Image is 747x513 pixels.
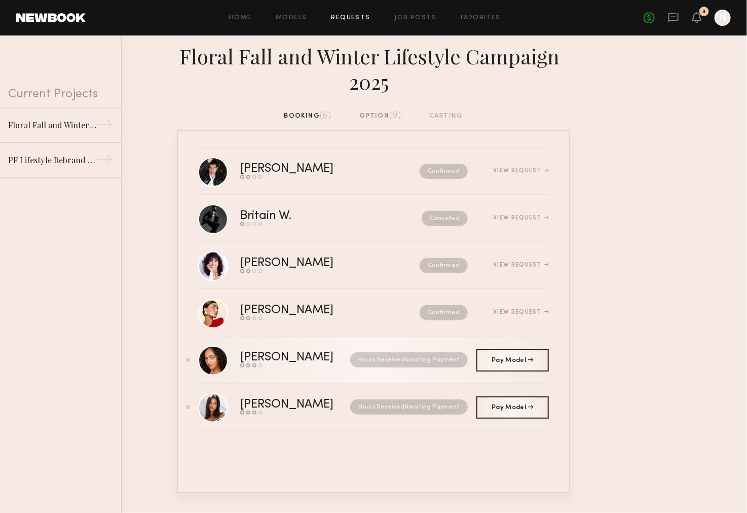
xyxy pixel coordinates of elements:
[476,396,549,419] a: Pay Model
[240,399,342,411] div: [PERSON_NAME]
[198,242,549,289] a: [PERSON_NAME]ConfirmedView Request
[8,154,96,166] div: PF Lifestyle Rebrand SS25
[703,9,706,15] div: 3
[331,15,370,21] a: Requests
[492,405,533,411] span: Pay Model
[359,111,402,122] div: option
[420,164,468,179] nb-request-status: Confirmed
[8,119,96,131] div: Floral Fall and Winter Lifestyle Campaign 2025
[198,148,549,195] a: [PERSON_NAME]ConfirmedView Request
[198,289,549,337] a: [PERSON_NAME]ConfirmedView Request
[389,112,402,120] span: (9)
[395,15,437,21] a: Job Posts
[422,211,468,226] nb-request-status: Cancelled
[198,195,549,242] a: Britain W.CancelledView Request
[240,305,377,316] div: [PERSON_NAME]
[494,309,549,315] div: View Request
[229,15,252,21] a: Home
[276,15,307,21] a: Models
[350,352,468,368] nb-request-status: Hours Received Awaiting Payment
[240,163,377,175] div: [PERSON_NAME]
[420,258,468,273] nb-request-status: Confirmed
[240,258,377,269] div: [PERSON_NAME]
[177,44,570,94] div: Floral Fall and Winter Lifestyle Campaign 2025
[494,262,549,268] div: View Request
[420,305,468,320] nb-request-status: Confirmed
[492,357,533,363] span: Pay Model
[476,349,549,372] a: Pay Model
[461,15,501,21] a: Favorites
[198,337,549,384] a: [PERSON_NAME]Hours ReceivedAwaiting Payment
[350,399,468,415] nb-request-status: Hours Received Awaiting Payment
[715,10,731,26] a: N
[494,215,549,221] div: View Request
[240,352,342,363] div: [PERSON_NAME]
[96,151,113,171] div: →
[198,384,549,431] a: [PERSON_NAME]Hours ReceivedAwaiting Payment
[494,168,549,174] div: View Request
[96,117,113,137] div: →
[240,210,357,222] div: Britain W.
